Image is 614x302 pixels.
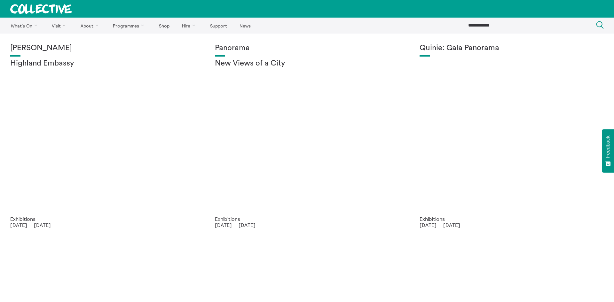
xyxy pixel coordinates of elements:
p: [DATE] — [DATE] [215,222,399,228]
a: News [234,18,256,34]
h1: Quinie: Gala Panorama [420,44,604,53]
p: Exhibitions [420,216,604,222]
a: Visit [46,18,74,34]
p: Exhibitions [215,216,399,222]
p: Exhibitions [10,216,194,222]
p: [DATE] — [DATE] [10,222,194,228]
a: Collective Panorama June 2025 small file 8 Panorama New Views of a City Exhibitions [DATE] — [DATE] [205,34,409,238]
a: About [75,18,106,34]
a: Support [204,18,232,34]
h1: [PERSON_NAME] [10,44,194,53]
p: [DATE] — [DATE] [420,222,604,228]
a: What's On [5,18,45,34]
h1: Panorama [215,44,399,53]
h2: Highland Embassy [10,59,194,68]
button: Feedback - Show survey [602,129,614,173]
a: Shop [153,18,175,34]
a: Josie Vallely Quinie: Gala Panorama Exhibitions [DATE] — [DATE] [409,34,614,238]
span: Feedback [605,136,611,158]
a: Hire [177,18,203,34]
h2: New Views of a City [215,59,399,68]
a: Programmes [107,18,152,34]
